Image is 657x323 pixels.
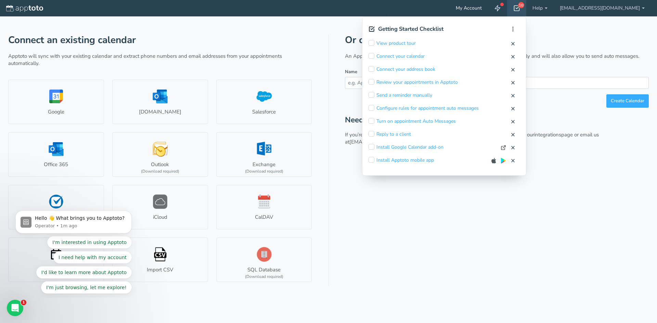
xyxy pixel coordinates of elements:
iframe: Intercom notifications message [5,204,142,298]
a: Review your appointments in Apptoto [376,79,458,86]
a: Connect your address book [376,66,435,73]
a: Clio [8,185,104,229]
input: e.g. Appointments [345,77,649,89]
h1: Connect an existing calendar [8,35,312,45]
h2: Need help? [345,116,649,124]
div: (Download required) [141,169,179,174]
a: Turn on appointment Auto Messages [376,118,456,125]
a: iCloud [112,185,208,229]
a: [DOMAIN_NAME] [112,80,208,124]
img: google-play.svg [501,158,506,163]
a: SQL Database [216,238,312,282]
a: Install Google Calendar add-on [376,144,443,151]
p: If you’re unable to connect your calendar with one of the available options, visit our page or em... [345,131,649,146]
a: Connect your calendar [376,53,425,60]
img: apple-app-store.svg [491,158,497,163]
span: 1 [21,300,26,305]
label: Name [345,69,357,75]
p: An Apptoto calendar will show all of your appointments that you enter manually and will also allo... [345,53,649,60]
div: (Download required) [245,274,283,280]
img: logo-apptoto--white.svg [6,5,43,12]
p: Apptoto will sync with your existing calendar and extract phone numbers and email addresses from ... [8,53,312,67]
a: Send a reminder manually [376,92,432,99]
a: View product tour [376,40,416,47]
button: Create Calendar [606,94,649,108]
a: Salesforce [216,80,312,124]
a: Exchange [216,132,312,177]
a: Configure rules for appointment auto messages [376,105,479,112]
a: Outlook [112,132,208,177]
iframe: Intercom live chat [7,300,23,316]
a: Import CSV [112,238,208,282]
a: integrations [534,131,561,138]
a: Install Apptoto mobile app [376,157,434,164]
h1: Or create a new Apptoto calendar [345,35,649,45]
h2: Getting Started Checklist [378,26,443,32]
a: Google [8,80,104,124]
div: (Download required) [245,169,283,174]
div: 10 [518,2,524,8]
a: Office 365 [8,132,104,177]
a: Reply to a client [376,131,411,138]
a: CalDAV [216,185,312,229]
a: [EMAIL_ADDRESS][DOMAIN_NAME]. [349,138,438,145]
